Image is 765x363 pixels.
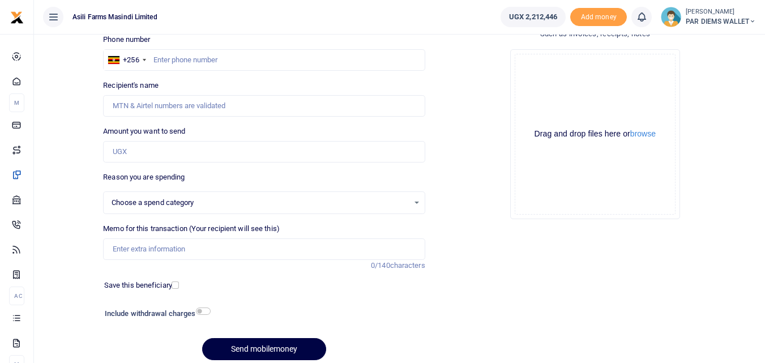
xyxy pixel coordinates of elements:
[103,34,150,45] label: Phone number
[510,49,680,219] div: File Uploader
[371,261,390,270] span: 0/140
[661,7,681,27] img: profile-user
[515,129,675,139] div: Drag and drop files here or
[570,8,627,27] span: Add money
[103,95,425,117] input: MTN & Airtel numbers are validated
[103,223,280,234] label: Memo for this transaction (Your recipient will see this)
[112,197,408,208] span: Choose a spend category
[570,12,627,20] a: Add money
[686,16,756,27] span: PAR DIEMS WALLET
[123,54,139,66] div: +256
[104,280,172,291] label: Save this beneficiary
[105,309,206,318] h6: Include withdrawal charges
[103,238,425,260] input: Enter extra information
[9,93,24,112] li: M
[10,11,24,24] img: logo-small
[202,338,326,360] button: Send mobilemoney
[496,7,570,27] li: Wallet ballance
[10,12,24,21] a: logo-small logo-large logo-large
[103,126,185,137] label: Amount you want to send
[103,49,425,71] input: Enter phone number
[630,130,656,138] button: browse
[570,8,627,27] li: Toup your wallet
[68,12,162,22] span: Asili Farms Masindi Limited
[103,80,159,91] label: Recipient's name
[509,11,557,23] span: UGX 2,212,446
[9,287,24,305] li: Ac
[103,172,185,183] label: Reason you are spending
[104,50,149,70] div: Uganda: +256
[103,141,425,163] input: UGX
[686,7,756,17] small: [PERSON_NAME]
[661,7,756,27] a: profile-user [PERSON_NAME] PAR DIEMS WALLET
[501,7,566,27] a: UGX 2,212,446
[390,261,425,270] span: characters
